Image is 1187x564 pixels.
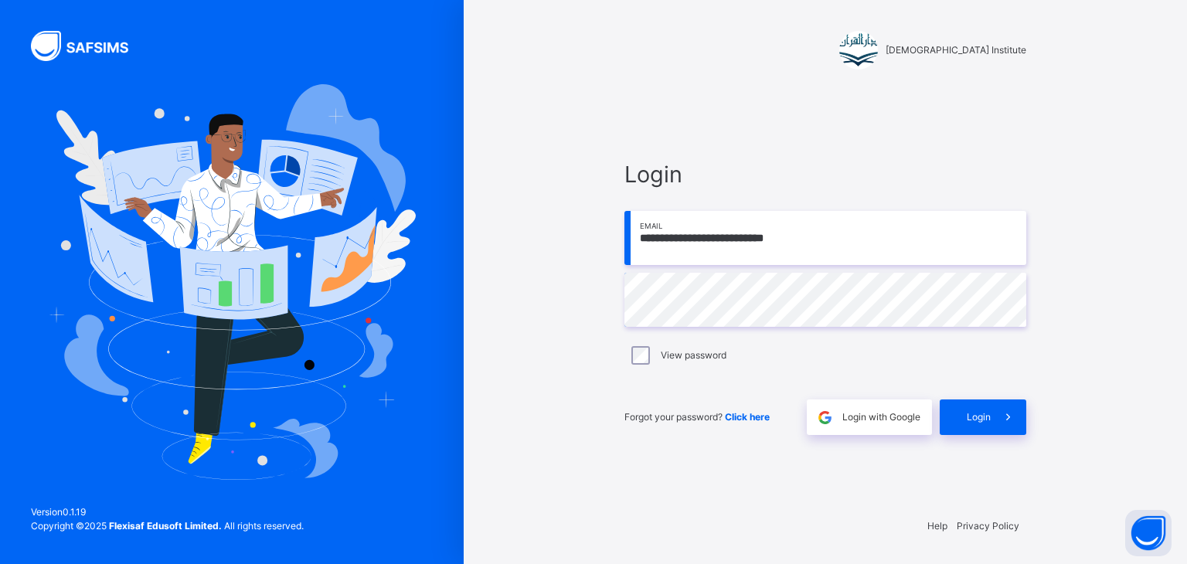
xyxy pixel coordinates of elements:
span: Login with Google [842,410,920,424]
span: Login [624,158,1026,191]
span: Version 0.1.19 [31,505,304,519]
strong: Flexisaf Edusoft Limited. [109,520,222,532]
span: Copyright © 2025 All rights reserved. [31,520,304,532]
span: Login [967,410,991,424]
img: google.396cfc9801f0270233282035f929180a.svg [816,409,834,426]
label: View password [661,348,726,362]
button: Open asap [1125,510,1172,556]
span: [DEMOGRAPHIC_DATA] Institute [886,43,1026,57]
a: Help [927,520,947,532]
span: Forgot your password? [624,411,770,423]
a: Click here [725,411,770,423]
a: Privacy Policy [957,520,1019,532]
img: SAFSIMS Logo [31,31,147,61]
img: Hero Image [48,84,416,480]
